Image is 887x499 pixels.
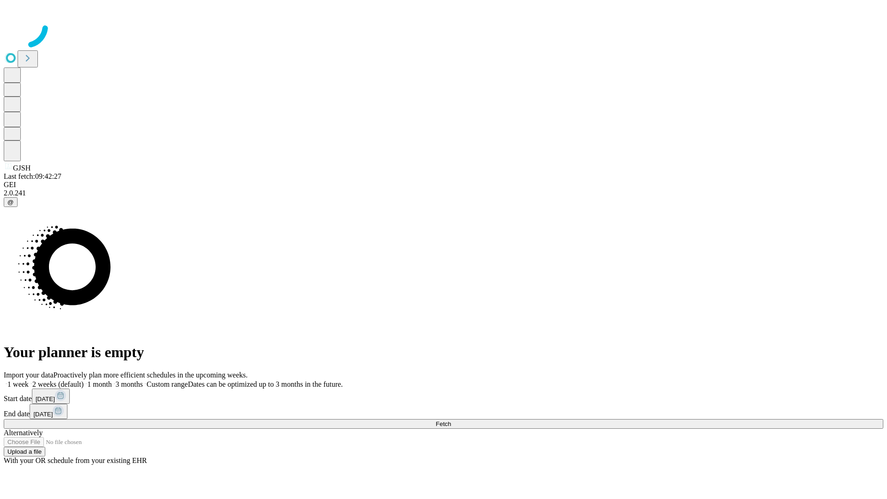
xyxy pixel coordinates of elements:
[4,197,18,207] button: @
[146,380,188,388] span: Custom range
[4,419,883,429] button: Fetch
[115,380,143,388] span: 3 months
[4,447,45,456] button: Upload a file
[32,389,70,404] button: [DATE]
[4,344,883,361] h1: Your planner is empty
[33,411,53,418] span: [DATE]
[4,429,43,437] span: Alternatively
[4,189,883,197] div: 2.0.241
[436,420,451,427] span: Fetch
[32,380,84,388] span: 2 weeks (default)
[4,389,883,404] div: Start date
[87,380,112,388] span: 1 month
[4,404,883,419] div: End date
[54,371,248,379] span: Proactively plan more efficient schedules in the upcoming weeks.
[13,164,30,172] span: GJSH
[4,172,61,180] span: Last fetch: 09:42:27
[7,380,29,388] span: 1 week
[4,371,54,379] span: Import your data
[36,396,55,402] span: [DATE]
[7,199,14,206] span: @
[30,404,67,419] button: [DATE]
[188,380,343,388] span: Dates can be optimized up to 3 months in the future.
[4,181,883,189] div: GEI
[4,456,147,464] span: With your OR schedule from your existing EHR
